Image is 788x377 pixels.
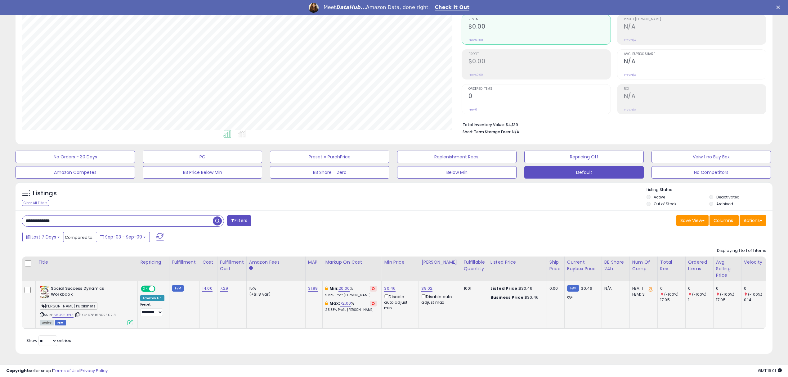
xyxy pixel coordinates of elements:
p: 9.19% Profit [PERSON_NAME] [325,293,377,298]
div: Markup on Cost [325,259,379,266]
span: Ordered Items [468,87,611,91]
div: Num of Comp. [632,259,655,272]
a: 31.99 [308,285,318,292]
small: Prev: $0.00 [468,38,483,42]
div: Meet Amazon Data, done right. [324,4,430,11]
small: FBM [172,285,184,292]
div: Min Price [384,259,416,266]
div: seller snap | | [6,368,108,374]
span: Avg. Buybox Share [624,52,766,56]
div: FBM: 3 [632,292,653,297]
b: Listed Price: [490,285,519,291]
button: Amazon Competes [16,166,135,179]
b: Min: [329,285,339,291]
div: Amazon AI * [140,295,164,301]
div: Close [776,6,782,9]
small: Prev: $0.00 [468,73,483,77]
b: Max: [329,300,340,306]
span: Revenue [468,18,611,21]
div: 17.05 [716,297,741,303]
img: 51PLfohdq2L._SL40_.jpg [40,286,49,298]
button: BB Price Below Min [143,166,262,179]
button: Below Min [397,166,517,179]
i: DataHub... [336,4,366,10]
span: OFF [154,286,164,292]
li: $4,139 [463,120,762,128]
h2: N/A [624,93,766,101]
span: FBM [55,320,66,325]
span: Columns [714,217,733,224]
button: Columns [710,215,739,226]
span: 30.46 [581,285,592,291]
b: Social Success Dynamics Workbook [51,286,126,299]
button: Replenishment Recs. [397,151,517,163]
button: Default [524,166,644,179]
a: Check It Out [435,4,470,11]
div: Disable auto adjust max [421,293,456,305]
span: ROI [624,87,766,91]
div: Fulfillment [172,259,197,266]
a: Terms of Use [53,368,79,374]
a: 7.29 [220,285,228,292]
div: 1 [688,297,713,303]
div: % [325,286,377,297]
div: Cost [202,259,215,266]
small: FBM [567,285,579,292]
button: Last 7 Days [22,232,64,242]
span: ON [141,286,149,292]
div: % [325,301,377,312]
small: Prev: 0 [468,108,477,111]
div: Current Buybox Price [567,259,599,272]
a: 14.00 [202,285,213,292]
a: 1680250213 [52,312,74,318]
button: Actions [740,215,766,226]
div: $30.46 [490,286,542,291]
div: MAP [308,259,320,266]
h2: $0.00 [468,58,611,66]
h2: N/A [624,23,766,31]
small: Prev: N/A [624,73,636,77]
h2: N/A [624,58,766,66]
button: Sep-03 - Sep-09 [96,232,150,242]
div: 0 [716,286,741,291]
small: (-100%) [748,292,762,297]
div: Listed Price [490,259,544,266]
small: (-100%) [664,292,678,297]
div: N/A [604,286,625,291]
div: Total Rev. [660,259,683,272]
div: ASIN: [40,286,133,325]
label: Deactivated [716,194,740,200]
a: 39.02 [421,285,432,292]
div: Fulfillable Quantity [464,259,485,272]
b: Business Price: [490,294,525,300]
label: Out of Stock [654,201,676,207]
div: Fulfillment Cost [220,259,244,272]
small: (-100%) [720,292,734,297]
span: [PERSON_NAME] Publishers [40,302,97,310]
span: | SKU: 9781680250213 [74,312,116,317]
button: Save View [676,215,709,226]
div: 17.05 [660,297,685,303]
div: 0 [660,286,685,291]
span: All listings currently available for purchase on Amazon [40,320,54,325]
span: Show: entries [26,338,71,343]
label: Active [654,194,665,200]
span: N/A [512,129,519,135]
div: 15% [249,286,301,291]
div: 1001 [464,286,483,291]
label: Archived [716,201,733,207]
div: FBA: 1 [632,286,653,291]
span: Profit [468,52,611,56]
a: 30.46 [384,285,396,292]
div: Amazon Fees [249,259,303,266]
div: 0 [688,286,713,291]
div: (+$1.8 var) [249,292,301,297]
span: Profit [PERSON_NAME] [624,18,766,21]
button: Veiw 1 no Buy Box [651,151,771,163]
div: BB Share 24h. [604,259,627,272]
div: Avg Selling Price [716,259,739,279]
div: 0 [744,286,769,291]
div: [PERSON_NAME] [421,259,458,266]
div: Displaying 1 to 1 of 1 items [717,248,766,254]
small: Amazon Fees. [249,266,253,271]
